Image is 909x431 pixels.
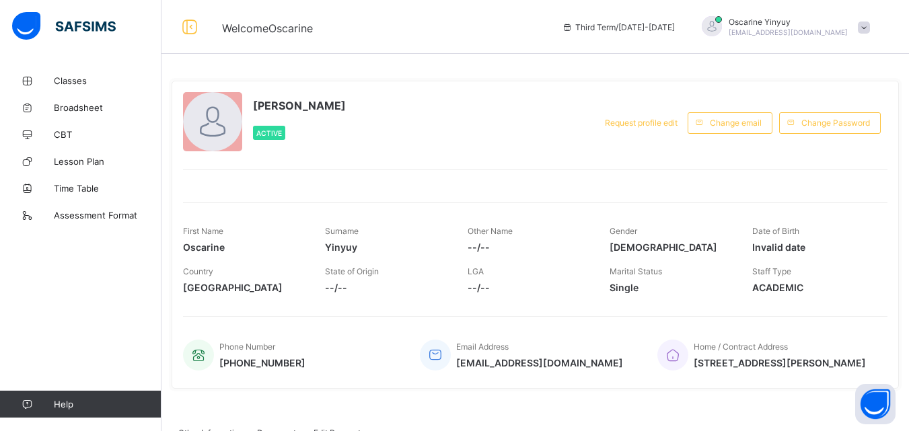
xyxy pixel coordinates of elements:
[253,99,346,112] span: [PERSON_NAME]
[752,282,874,293] span: ACADEMIC
[688,16,877,38] div: OscarineYinyuy
[468,282,589,293] span: --/--
[219,342,275,352] span: Phone Number
[468,226,513,236] span: Other Name
[325,241,447,253] span: Yinyuy
[54,102,161,113] span: Broadsheet
[456,342,509,352] span: Email Address
[183,226,223,236] span: First Name
[183,266,213,276] span: Country
[855,384,896,424] button: Open asap
[219,357,305,368] span: [PHONE_NUMBER]
[562,22,675,32] span: session/term information
[610,266,662,276] span: Marital Status
[729,17,848,27] span: Oscarine Yinyuy
[325,266,379,276] span: State of Origin
[605,118,678,128] span: Request profile edit
[325,282,447,293] span: --/--
[256,129,282,137] span: Active
[222,22,313,35] span: Welcome Oscarine
[610,282,731,293] span: Single
[325,226,359,236] span: Surname
[54,156,161,167] span: Lesson Plan
[54,75,161,86] span: Classes
[183,282,305,293] span: [GEOGRAPHIC_DATA]
[694,357,866,368] span: [STREET_ADDRESS][PERSON_NAME]
[456,357,623,368] span: [EMAIL_ADDRESS][DOMAIN_NAME]
[54,210,161,221] span: Assessment Format
[610,241,731,253] span: [DEMOGRAPHIC_DATA]
[752,226,799,236] span: Date of Birth
[801,118,870,128] span: Change Password
[694,342,788,352] span: Home / Contract Address
[752,241,874,253] span: Invalid date
[710,118,762,128] span: Change email
[54,399,161,409] span: Help
[12,12,116,40] img: safsims
[752,266,791,276] span: Staff Type
[468,241,589,253] span: --/--
[183,241,305,253] span: Oscarine
[468,266,484,276] span: LGA
[54,129,161,140] span: CBT
[729,28,848,36] span: [EMAIL_ADDRESS][DOMAIN_NAME]
[54,183,161,194] span: Time Table
[610,226,637,236] span: Gender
